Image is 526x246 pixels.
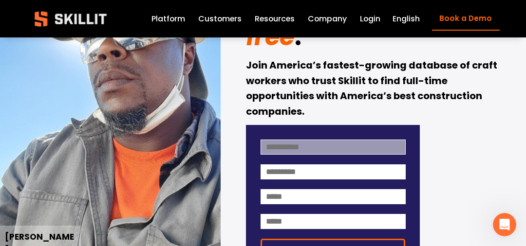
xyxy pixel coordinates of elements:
[151,12,185,25] a: Platform
[393,13,420,25] span: English
[255,13,295,25] span: Resources
[308,12,347,25] a: Company
[493,213,516,236] iframe: Intercom live chat
[246,58,499,118] strong: Join America’s fastest-growing database of craft workers who trust Skillit to find full-time oppo...
[198,12,242,25] a: Customers
[26,4,115,34] img: Skillit
[295,19,301,54] strong: .
[255,12,295,25] a: folder dropdown
[360,12,380,25] a: Login
[432,7,500,31] a: Book a Demo
[393,12,420,25] div: language picker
